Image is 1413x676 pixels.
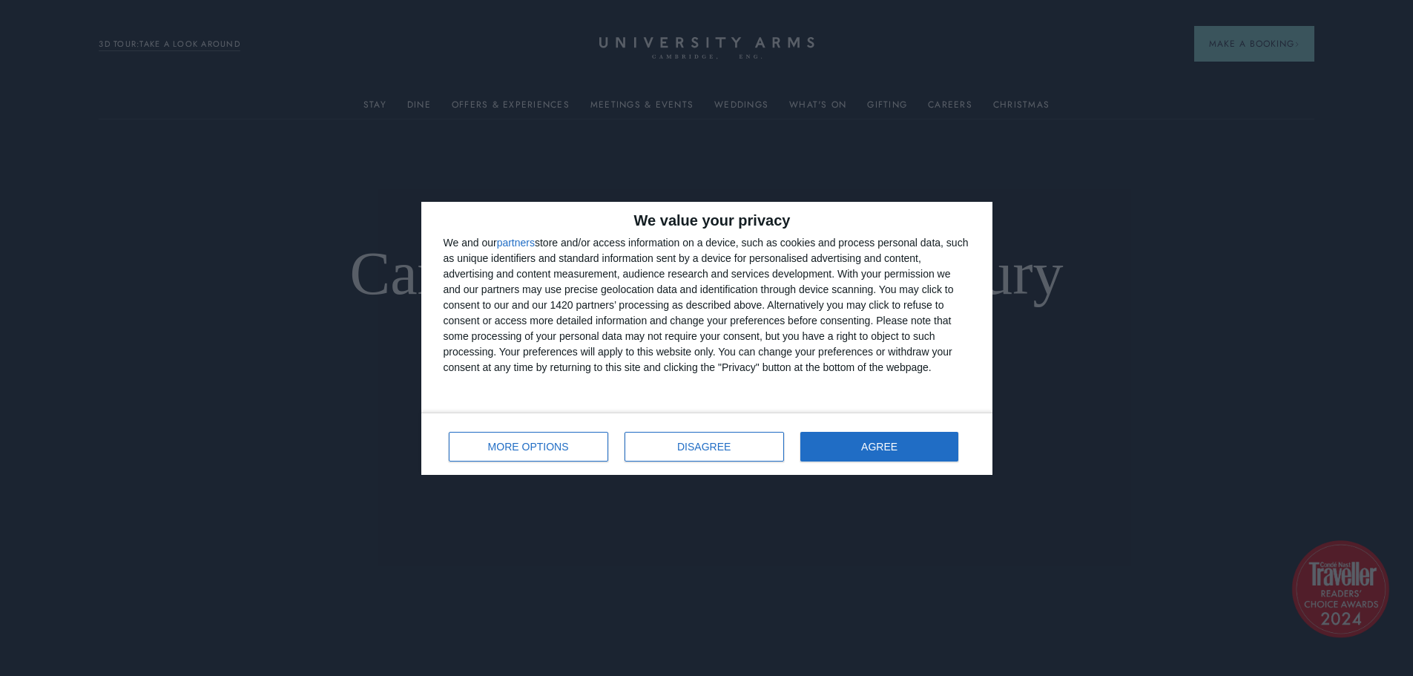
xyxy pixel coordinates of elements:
div: qc-cmp2-ui [421,202,992,475]
span: DISAGREE [677,442,731,452]
button: AGREE [800,432,959,462]
h2: We value your privacy [444,213,970,228]
div: We and our store and/or access information on a device, such as cookies and process personal data... [444,235,970,375]
span: AGREE [861,442,897,452]
button: MORE OPTIONS [449,432,608,462]
button: DISAGREE [625,432,784,462]
span: MORE OPTIONS [488,442,569,452]
button: partners [497,237,535,248]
